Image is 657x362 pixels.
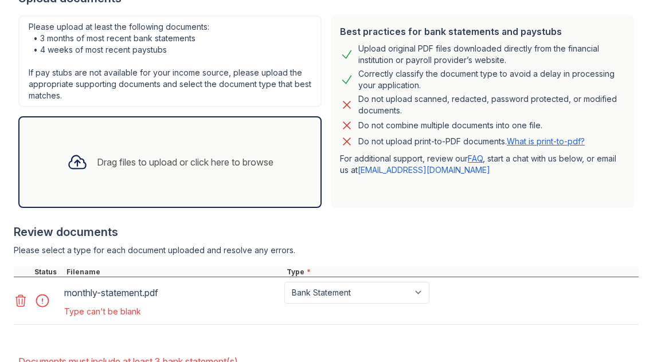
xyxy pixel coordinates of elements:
[468,154,483,163] a: FAQ
[340,153,625,176] p: For additional support, review our , start a chat with us below, or email us at
[64,306,432,317] div: Type can't be blank
[284,267,639,277] div: Type
[340,25,625,38] div: Best practices for bank statements and paystubs
[14,245,639,256] div: Please select a type for each document uploaded and resolve any errors.
[97,155,273,169] div: Drag files to upload or click here to browse
[14,224,639,240] div: Review documents
[32,267,64,277] div: Status
[358,93,625,116] div: Do not upload scanned, redacted, password protected, or modified documents.
[18,15,322,107] div: Please upload at least the following documents: • 3 months of most recent bank statements • 4 wee...
[64,284,280,302] div: monthly-statement.pdf
[507,136,585,146] a: What is print-to-pdf?
[358,165,490,175] a: [EMAIL_ADDRESS][DOMAIN_NAME]
[358,68,625,91] div: Correctly classify the document type to avoid a delay in processing your application.
[358,119,542,132] div: Do not combine multiple documents into one file.
[64,267,284,277] div: Filename
[358,43,625,66] div: Upload original PDF files downloaded directly from the financial institution or payroll provider’...
[358,136,585,147] p: Do not upload print-to-PDF documents.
